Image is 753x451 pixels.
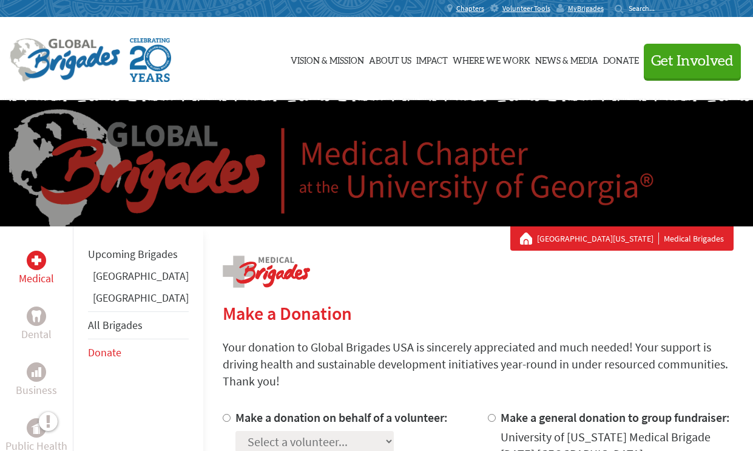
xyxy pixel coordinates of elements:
[88,268,189,290] li: Ghana
[603,29,639,89] a: Donate
[88,241,189,268] li: Upcoming Brigades
[32,422,41,434] img: Public Health
[19,270,54,287] p: Medical
[644,44,741,78] button: Get Involved
[27,307,46,326] div: Dental
[16,382,57,399] p: Business
[223,339,734,390] p: Your donation to Global Brigades USA is sincerely appreciated and much needed! Your support is dr...
[32,367,41,377] img: Business
[16,362,57,399] a: BusinessBusiness
[291,29,364,89] a: Vision & Mission
[32,256,41,265] img: Medical
[21,326,52,343] p: Dental
[416,29,448,89] a: Impact
[27,418,46,438] div: Public Health
[651,54,734,69] span: Get Involved
[27,362,46,382] div: Business
[456,4,484,13] span: Chapters
[223,256,310,288] img: logo-medical.png
[88,318,143,332] a: All Brigades
[235,410,448,425] label: Make a donation on behalf of a volunteer:
[520,232,724,245] div: Medical Brigades
[568,4,604,13] span: MyBrigades
[88,339,189,366] li: Donate
[88,247,178,261] a: Upcoming Brigades
[537,232,659,245] a: [GEOGRAPHIC_DATA][US_STATE]
[88,345,121,359] a: Donate
[93,269,189,283] a: [GEOGRAPHIC_DATA]
[535,29,598,89] a: News & Media
[130,38,171,82] img: Global Brigades Celebrating 20 Years
[10,38,120,82] img: Global Brigades Logo
[502,4,550,13] span: Volunteer Tools
[21,307,52,343] a: DentalDental
[93,291,189,305] a: [GEOGRAPHIC_DATA]
[453,29,530,89] a: Where We Work
[19,251,54,287] a: MedicalMedical
[32,310,41,322] img: Dental
[223,302,734,324] h2: Make a Donation
[369,29,411,89] a: About Us
[88,311,189,339] li: All Brigades
[27,251,46,270] div: Medical
[501,410,730,425] label: Make a general donation to group fundraiser:
[629,4,663,13] input: Search...
[88,290,189,311] li: Guatemala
